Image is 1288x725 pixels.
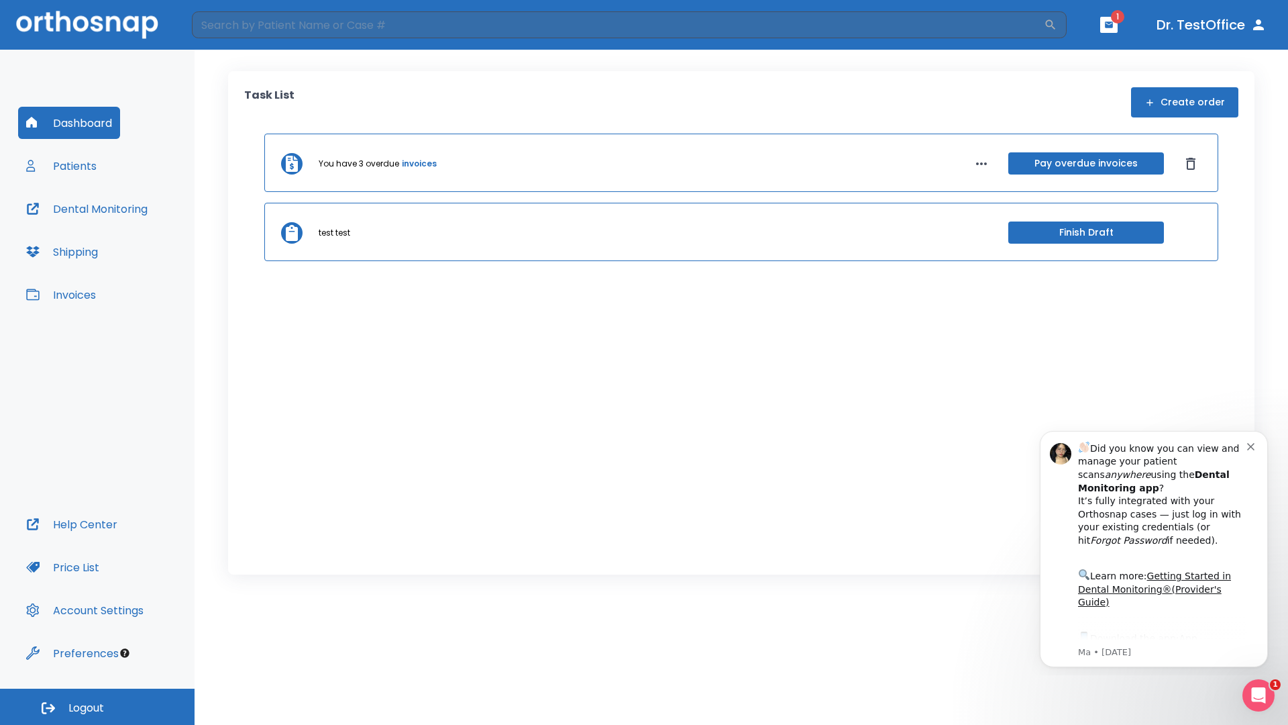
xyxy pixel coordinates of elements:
[319,158,399,170] p: You have 3 overdue
[18,637,127,669] button: Preferences
[18,236,106,268] button: Shipping
[244,87,294,117] p: Task List
[58,214,178,238] a: App Store
[1270,679,1281,690] span: 1
[1111,10,1124,23] span: 1
[1020,419,1288,675] iframe: Intercom notifications message
[18,279,104,311] button: Invoices
[1242,679,1275,712] iframe: Intercom live chat
[1151,13,1272,37] button: Dr. TestOffice
[1008,222,1164,244] button: Finish Draft
[68,701,104,716] span: Logout
[227,21,238,32] button: Dismiss notification
[58,228,227,240] p: Message from Ma, sent 7w ago
[1180,153,1201,175] button: Dismiss
[18,508,125,540] button: Help Center
[18,193,156,225] button: Dental Monitoring
[1008,152,1164,175] button: Pay overdue invoices
[18,107,120,139] button: Dashboard
[119,647,131,659] div: Tooltip anchor
[16,11,158,38] img: Orthosnap
[402,158,437,170] a: invoices
[1131,87,1238,117] button: Create order
[18,551,107,583] button: Price List
[18,594,152,626] button: Account Settings
[192,11,1044,38] input: Search by Patient Name or Case #
[18,150,105,182] button: Patients
[58,211,227,279] div: Download the app: | ​ Let us know if you need help getting started!
[319,227,350,239] p: test test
